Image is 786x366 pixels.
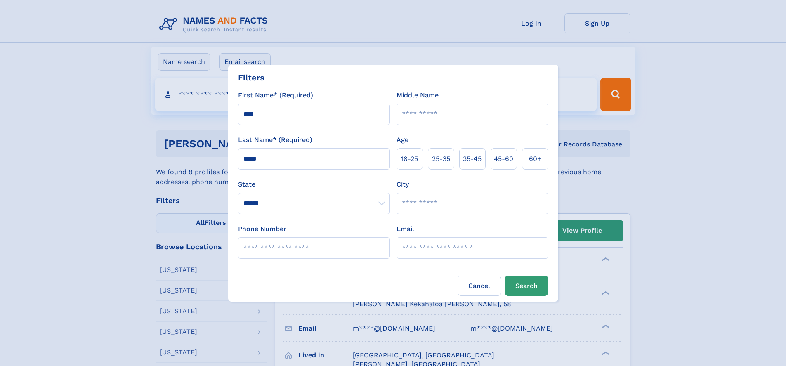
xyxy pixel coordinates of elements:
[505,276,548,296] button: Search
[238,71,264,84] div: Filters
[238,179,390,189] label: State
[397,135,408,145] label: Age
[529,154,541,164] span: 60+
[238,224,286,234] label: Phone Number
[397,224,414,234] label: Email
[397,90,439,100] label: Middle Name
[432,154,450,164] span: 25‑35
[494,154,513,164] span: 45‑60
[238,90,313,100] label: First Name* (Required)
[397,179,409,189] label: City
[458,276,501,296] label: Cancel
[401,154,418,164] span: 18‑25
[238,135,312,145] label: Last Name* (Required)
[463,154,482,164] span: 35‑45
